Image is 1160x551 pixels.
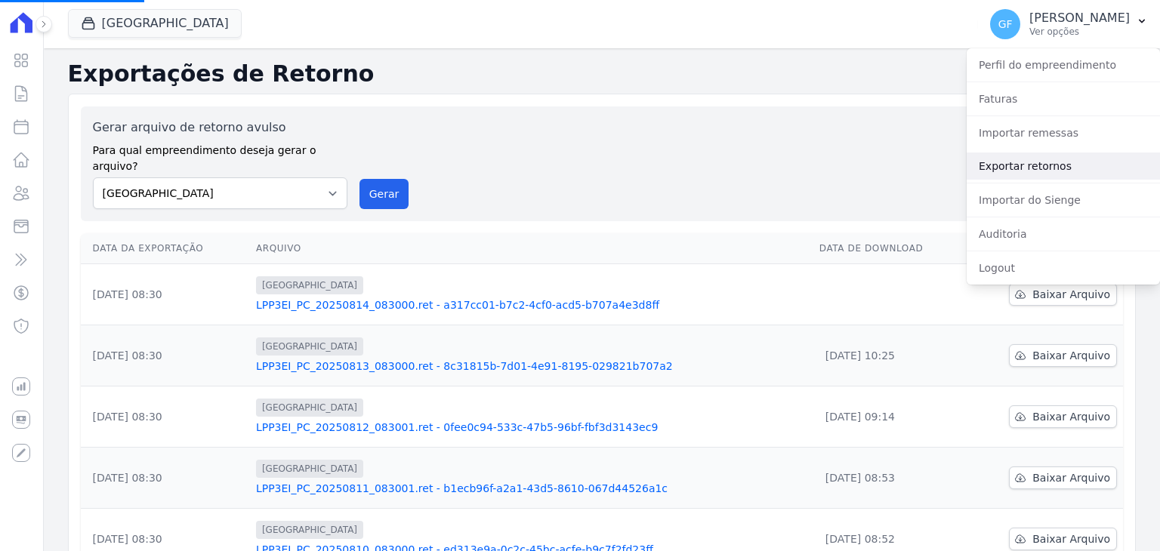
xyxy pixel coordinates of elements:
a: LPP3EI_PC_20250813_083000.ret - 8c31815b-7d01-4e91-8195-029821b707a2 [256,359,807,374]
th: Arquivo [250,233,813,264]
td: [DATE] 08:30 [81,448,250,509]
span: [GEOGRAPHIC_DATA] [256,276,363,294]
a: Perfil do empreendimento [967,51,1160,78]
span: Baixar Arquivo [1032,470,1110,485]
span: [GEOGRAPHIC_DATA] [256,460,363,478]
span: [GEOGRAPHIC_DATA] [256,337,363,356]
span: Baixar Arquivo [1032,409,1110,424]
a: LPP3EI_PC_20250814_083000.ret - a317cc01-b7c2-4cf0-acd5-b707a4e3d8ff [256,297,807,312]
td: [DATE] 08:30 [81,325,250,386]
span: [GEOGRAPHIC_DATA] [256,399,363,417]
a: Baixar Arquivo [1009,466,1117,489]
a: Baixar Arquivo [1009,528,1117,550]
td: [DATE] 08:30 [81,264,250,325]
a: Auditoria [967,220,1160,248]
button: [GEOGRAPHIC_DATA] [68,9,242,38]
a: Exportar retornos [967,152,1160,180]
a: Logout [967,254,1160,282]
td: [DATE] 10:25 [813,325,966,386]
h2: Exportações de Retorno [68,60,1136,88]
a: Faturas [967,85,1160,112]
span: Baixar Arquivo [1032,348,1110,363]
td: [DATE] 09:14 [813,386,966,448]
label: Gerar arquivo de retorno avulso [93,119,347,137]
td: [DATE] 08:53 [813,448,966,509]
th: Data de Download [813,233,966,264]
th: Data da Exportação [81,233,250,264]
button: Gerar [359,179,409,209]
a: Baixar Arquivo [1009,283,1117,306]
a: Importar do Sienge [967,186,1160,214]
a: Baixar Arquivo [1009,344,1117,367]
span: Baixar Arquivo [1032,531,1110,546]
td: [DATE] 08:30 [81,386,250,448]
button: GF [PERSON_NAME] Ver opções [978,3,1160,45]
span: Baixar Arquivo [1032,287,1110,302]
p: Ver opções [1029,26,1130,38]
a: LPP3EI_PC_20250812_083001.ret - 0fee0c94-533c-47b5-96bf-fbf3d3143ec9 [256,420,807,435]
p: [PERSON_NAME] [1029,11,1130,26]
a: LPP3EI_PC_20250811_083001.ret - b1ecb96f-a2a1-43d5-8610-067d44526a1c [256,481,807,496]
span: [GEOGRAPHIC_DATA] [256,521,363,539]
a: Baixar Arquivo [1009,405,1117,428]
label: Para qual empreendimento deseja gerar o arquivo? [93,137,347,174]
span: GF [998,19,1013,29]
a: Importar remessas [967,119,1160,146]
